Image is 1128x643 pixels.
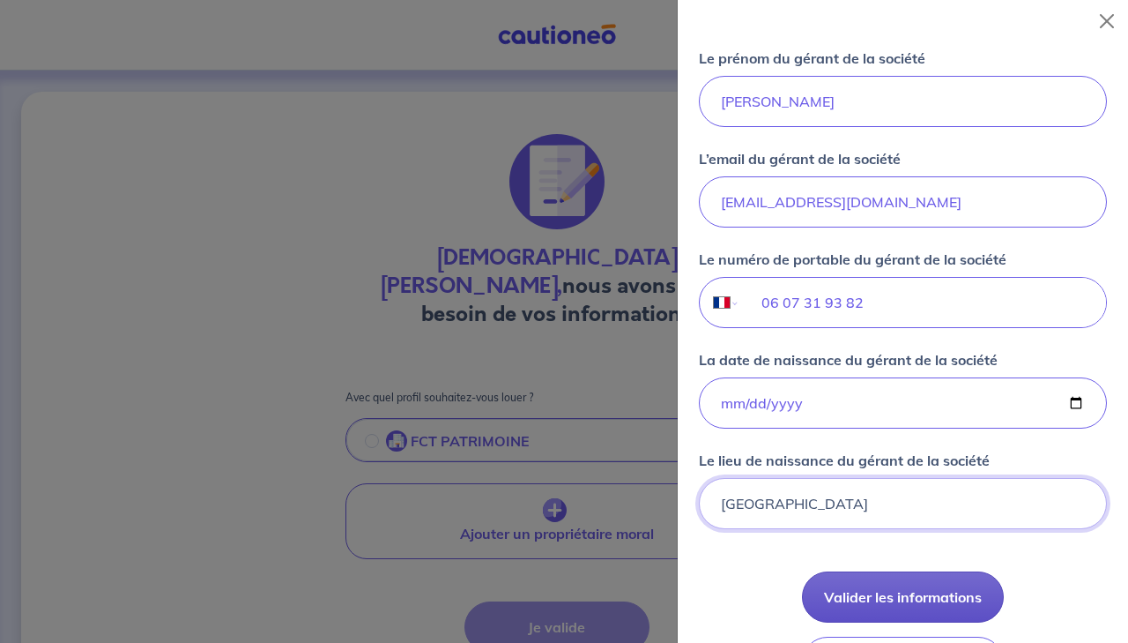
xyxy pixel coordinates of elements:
[699,249,1006,270] p: Le numéro de portable du gérant de la société
[699,478,1107,529] input: Paris
[740,278,1106,327] input: 06 12 34 56 78
[699,48,925,69] p: Le prénom du gérant de la société
[802,572,1004,623] button: Valider les informations
[699,378,1107,429] input: user-info-birthdate.placeholder
[699,148,901,169] p: L’email du gérant de la société
[1093,7,1121,35] button: Close
[699,450,990,471] p: Le lieu de naissance du gérant de la société
[699,76,1107,127] input: John
[699,349,998,370] p: La date de naissance du gérant de la société
[699,176,1107,228] input: jdoe@gmail.com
